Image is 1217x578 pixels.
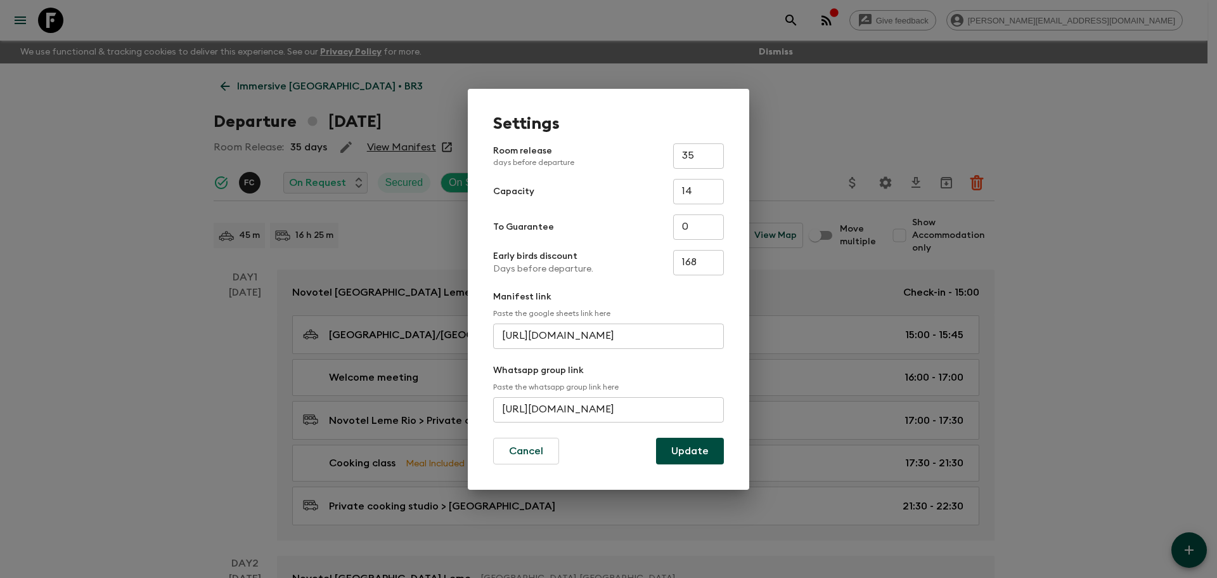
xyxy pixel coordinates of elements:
[493,221,554,233] p: To Guarantee
[493,157,574,167] p: days before departure
[493,145,574,167] p: Room release
[493,397,724,423] input: e.g. https://chat.whatsapp.com/...
[656,438,724,464] button: Update
[673,143,724,169] input: e.g. 30
[493,364,724,377] p: Whatsapp group link
[493,114,724,133] h1: Settings
[493,382,724,392] p: Paste the whatsapp group link here
[673,214,724,240] input: e.g. 4
[493,185,534,198] p: Capacity
[493,308,724,319] p: Paste the google sheets link here
[493,291,724,303] p: Manifest link
[493,324,724,349] input: e.g. https://docs.google.com/spreadsheets/d/1P7Zz9v8J0vXy1Q/edit#gid=0
[493,438,559,464] button: Cancel
[673,179,724,204] input: e.g. 14
[493,263,593,275] p: Days before departure.
[493,250,593,263] p: Early birds discount
[673,250,724,275] input: e.g. 180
